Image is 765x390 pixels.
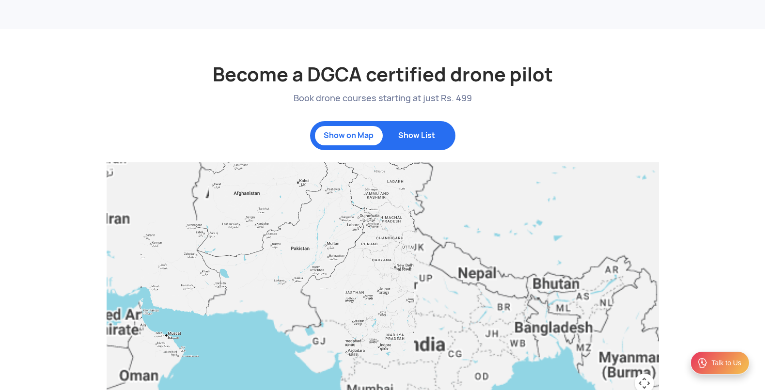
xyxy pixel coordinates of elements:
[320,131,378,140] p: Show on Map
[388,131,446,140] p: Show List
[107,92,659,104] p: Book drone courses starting at just Rs. 499
[107,39,659,87] h2: Become a DGCA certified drone pilot
[697,357,708,369] img: ic_Support.svg
[712,358,741,368] div: Talk to Us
